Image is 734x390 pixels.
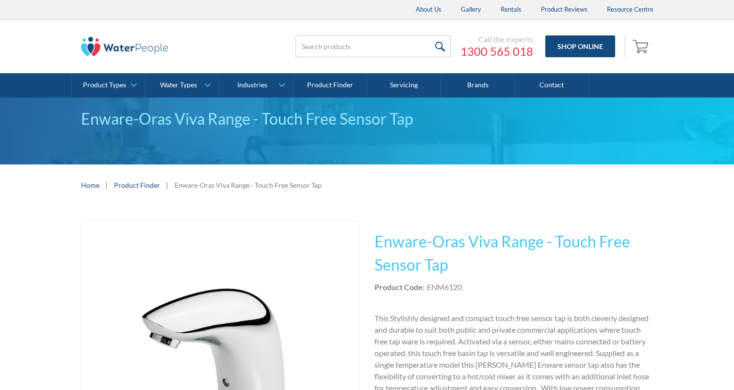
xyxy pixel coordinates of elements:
div: Call the experts [460,34,533,44]
strong: Product Code: [375,282,424,292]
a: Industries [219,73,293,97]
a: Home [81,180,99,190]
a: 1300 565 018 [460,44,533,59]
div: | [104,179,109,191]
a: Servicing [367,73,441,97]
div: | [165,179,170,191]
div: Water Types [160,81,197,89]
img: The Water People [81,37,168,56]
h1: Enware-Oras Viva Range - Touch Free Sensor Tap [375,230,653,276]
div: Industries [237,81,267,89]
a: Product Types [72,73,145,97]
a: Product Finder [114,180,160,190]
a: Product Finder [294,73,367,97]
div: Product Types [83,81,126,89]
a: Water Types [146,73,219,97]
div: ENM6120 [427,281,462,293]
a: Shop Online [545,35,615,57]
a: Open cart [630,35,653,58]
div: Enware-Oras Viva Range - Touch Free Sensor Tap [81,107,653,130]
img: shopping cart [633,38,651,54]
a: Contact [515,73,589,97]
a: Brands [441,73,515,97]
div: Enware-Oras Viva Range - Touch Free Sensor Tap [175,180,322,190]
input: Search products [295,35,451,57]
